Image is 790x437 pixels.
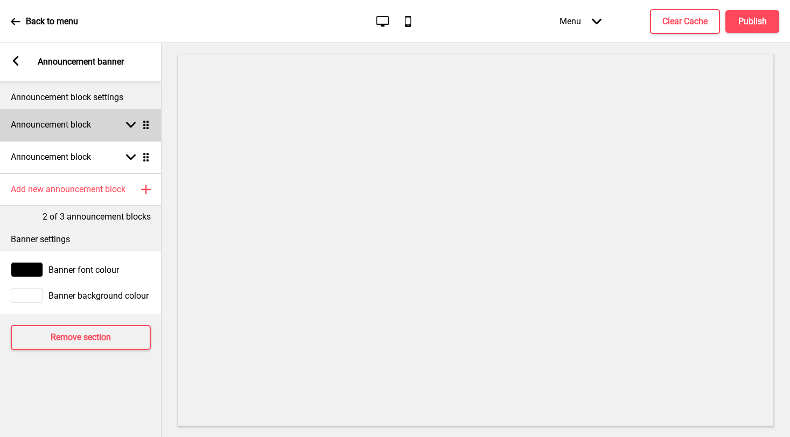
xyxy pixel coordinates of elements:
[11,325,151,350] button: Remove section
[38,56,124,68] p: Announcement banner
[11,151,91,163] h4: Announcement block
[11,234,151,245] p: Banner settings
[11,119,91,131] h4: Announcement block
[11,7,78,36] a: Back to menu
[11,262,151,277] div: Banner font colour
[11,288,151,303] div: Banner background colour
[738,16,767,27] h4: Publish
[11,184,125,195] h4: Add new announcement block
[48,291,149,301] span: Banner background colour
[43,211,151,223] p: 2 of 3 announcement blocks
[725,10,779,33] button: Publish
[549,5,612,37] div: Menu
[48,265,119,275] span: Banner font colour
[11,91,151,103] p: Announcement block settings
[650,9,720,34] button: Clear Cache
[51,332,111,343] h4: Remove section
[26,16,78,27] p: Back to menu
[662,16,708,27] h4: Clear Cache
